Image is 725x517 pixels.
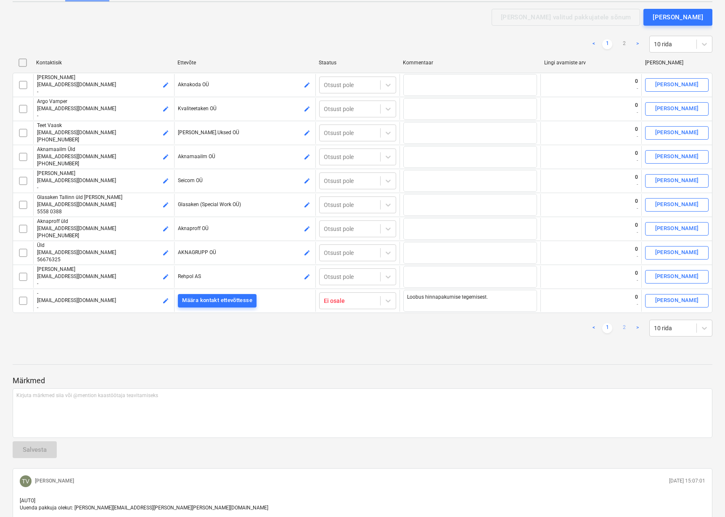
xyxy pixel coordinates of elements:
div: [PERSON_NAME] [655,128,699,138]
div: Kommentaar [403,60,537,66]
p: Aknamaailm OÜ [178,153,312,160]
p: Argo Vamper [37,98,171,105]
div: Määra kontakt ettevõttesse [182,296,252,305]
span: edit [162,130,169,136]
div: [PERSON_NAME] [655,224,699,233]
div: Lingi avamiste arv [544,60,638,66]
button: [PERSON_NAME] [645,270,709,284]
p: [PERSON_NAME].Uksed OÜ [178,129,312,136]
p: 5558 0388 [37,208,171,215]
div: [PERSON_NAME] [655,200,699,209]
a: Next page [632,39,643,49]
div: [PERSON_NAME] [655,152,699,162]
p: Glasaken Tallinn üld [PERSON_NAME] [37,194,171,201]
span: edit [304,106,310,112]
a: Previous page [589,323,599,333]
span: edit [162,106,169,112]
span: edit [162,297,169,304]
p: [PERSON_NAME] [37,74,171,81]
p: 0 [635,246,638,253]
p: Aknaproff üld [37,218,171,225]
a: Page 1 is your current page [602,323,612,333]
p: - [635,181,638,188]
span: edit [304,273,310,280]
p: 0 [635,78,638,85]
div: Kontaktisik [36,60,171,66]
p: - [37,280,171,287]
span: edit [162,225,169,232]
span: edit [162,154,169,160]
button: [PERSON_NAME] [645,102,709,116]
a: Page 2 [619,323,629,333]
span: edit [304,82,310,88]
span: edit [304,249,310,256]
p: [PHONE_NUMBER] [37,160,171,167]
span: [EMAIL_ADDRESS][DOMAIN_NAME] [37,273,116,279]
span: edit [162,201,169,208]
span: [EMAIL_ADDRESS][DOMAIN_NAME] [37,297,116,303]
div: Vestlusvidin [683,477,725,517]
p: Kvaliteetaken OÜ [178,105,312,112]
span: [EMAIL_ADDRESS][DOMAIN_NAME] [37,130,116,135]
button: Määra kontakt ettevõttesse [178,294,257,308]
p: 56676325 [37,256,171,263]
p: Üld [37,242,171,249]
div: Staatus [319,60,396,66]
div: Ettevõte [177,60,312,66]
div: [PERSON_NAME] [655,104,699,114]
span: edit [162,178,169,184]
span: edit [162,82,169,88]
p: - [37,88,171,95]
p: - [635,253,638,260]
p: [PHONE_NUMBER] [37,136,171,143]
p: 0 [635,174,638,181]
p: - [635,277,638,284]
p: 0 [635,222,638,229]
a: Page 2 [619,39,629,49]
iframe: Chat Widget [683,477,725,517]
button: [PERSON_NAME] [645,78,709,92]
p: Teet Vaask [37,122,171,129]
span: [EMAIL_ADDRESS][DOMAIN_NAME] [37,106,116,111]
button: [PERSON_NAME] [645,198,709,212]
p: [PHONE_NUMBER] [37,232,171,239]
p: 0 [635,126,638,133]
button: [PERSON_NAME] [643,9,712,26]
a: Next page [632,323,643,333]
a: Page 1 is your current page [602,39,612,49]
p: Aknamaailm Üld [37,146,171,153]
button: [PERSON_NAME] [645,126,709,140]
p: 0 [635,102,638,109]
button: [PERSON_NAME] [645,294,709,308]
p: 0 [635,270,638,277]
span: [EMAIL_ADDRESS][DOMAIN_NAME] [37,82,116,87]
div: [PERSON_NAME] [655,272,699,281]
p: Märkmed [13,376,712,386]
p: - [37,304,171,311]
p: - [37,112,171,119]
button: [PERSON_NAME] [645,222,709,236]
p: - [635,205,638,212]
p: Seicom OÜ [178,177,312,184]
p: - [635,85,638,92]
p: - [635,301,638,308]
span: [EMAIL_ADDRESS][DOMAIN_NAME] [37,225,116,231]
p: AKNAGRUPP OÜ [178,249,312,256]
p: - [635,229,638,236]
textarea: Loobus hinnapakumise tegemisest. [403,290,537,312]
p: - [635,109,638,116]
p: Aknakoda OÜ [178,81,312,88]
span: edit [304,225,310,232]
span: edit [162,273,169,280]
span: [EMAIL_ADDRESS][DOMAIN_NAME] [37,249,116,255]
p: - [635,133,638,140]
button: [PERSON_NAME] [645,150,709,164]
p: [DATE] 15:07:01 [669,477,705,485]
span: edit [162,249,169,256]
div: Tanel Villmäe [20,475,32,487]
span: [EMAIL_ADDRESS][DOMAIN_NAME] [37,201,116,207]
p: 0 [635,294,638,301]
p: - [37,290,171,297]
button: [PERSON_NAME] [645,246,709,260]
div: [PERSON_NAME] [655,176,699,186]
